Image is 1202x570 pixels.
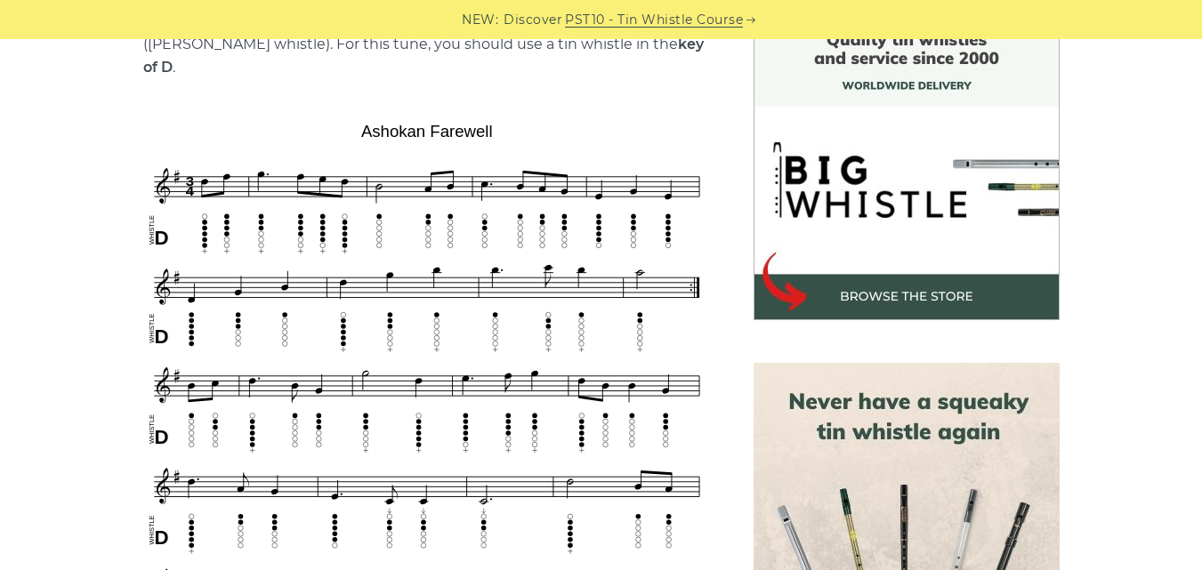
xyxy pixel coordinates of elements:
[462,10,498,30] span: NEW:
[504,10,562,30] span: Discover
[143,10,711,79] p: Sheet music notes and tab to play on a tin whistle ([PERSON_NAME] whistle). For this tune, you sh...
[754,14,1060,320] img: BigWhistle Tin Whistle Store
[565,10,743,30] a: PST10 - Tin Whistle Course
